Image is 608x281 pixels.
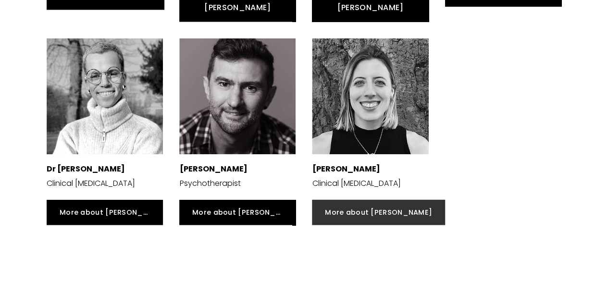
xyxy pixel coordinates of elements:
[179,176,296,190] p: Psychotherapist
[47,199,163,225] a: More about [PERSON_NAME]
[179,199,296,225] a: More about [PERSON_NAME]
[179,163,247,174] strong: [PERSON_NAME]
[47,176,163,190] p: Clinical [MEDICAL_DATA]
[47,163,125,174] strong: Dr [PERSON_NAME]
[312,163,380,174] strong: [PERSON_NAME]
[312,199,445,225] a: More about [PERSON_NAME]
[312,176,428,190] p: Clinical [MEDICAL_DATA]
